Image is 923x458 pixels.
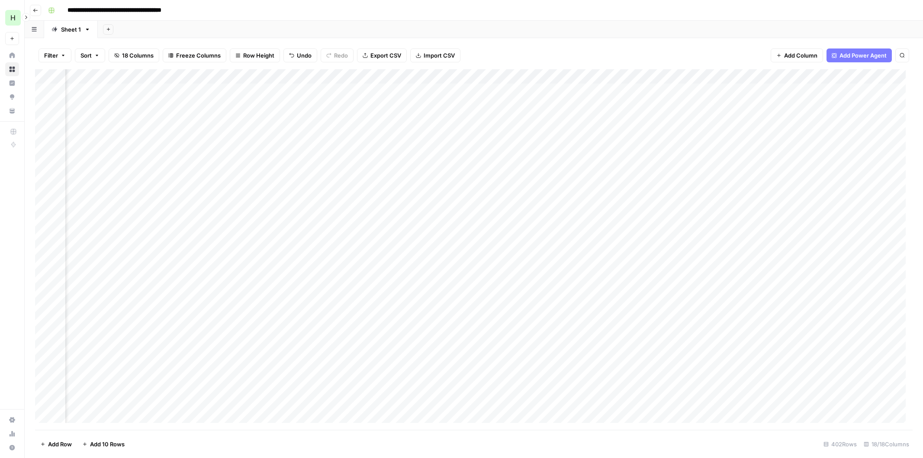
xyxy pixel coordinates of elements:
span: Row Height [243,51,274,60]
div: Sheet 1 [61,25,81,34]
span: Add Column [784,51,817,60]
button: 18 Columns [109,48,159,62]
button: Add Power Agent [827,48,892,62]
a: Your Data [5,104,19,118]
span: Redo [334,51,348,60]
button: Row Height [230,48,280,62]
button: Undo [283,48,317,62]
div: 18/18 Columns [860,437,913,451]
button: Add Row [35,437,77,451]
a: Opportunities [5,90,19,104]
span: Add 10 Rows [90,440,125,448]
button: Redo [321,48,354,62]
span: 18 Columns [122,51,154,60]
button: Add Column [771,48,823,62]
span: Add Row [48,440,72,448]
span: H [10,13,16,23]
span: Undo [297,51,312,60]
a: Sheet 1 [44,21,98,38]
button: Add 10 Rows [77,437,130,451]
button: Sort [75,48,105,62]
span: Add Power Agent [839,51,887,60]
span: Freeze Columns [176,51,221,60]
button: Export CSV [357,48,407,62]
span: Sort [80,51,92,60]
a: Home [5,48,19,62]
button: Help + Support [5,441,19,455]
a: Insights [5,76,19,90]
button: Filter [39,48,71,62]
button: Import CSV [410,48,460,62]
span: Filter [44,51,58,60]
span: Export CSV [370,51,401,60]
button: Freeze Columns [163,48,226,62]
button: Workspace: Hasbrook [5,7,19,29]
span: Import CSV [424,51,455,60]
a: Settings [5,413,19,427]
div: 402 Rows [820,437,860,451]
a: Browse [5,62,19,76]
a: Usage [5,427,19,441]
